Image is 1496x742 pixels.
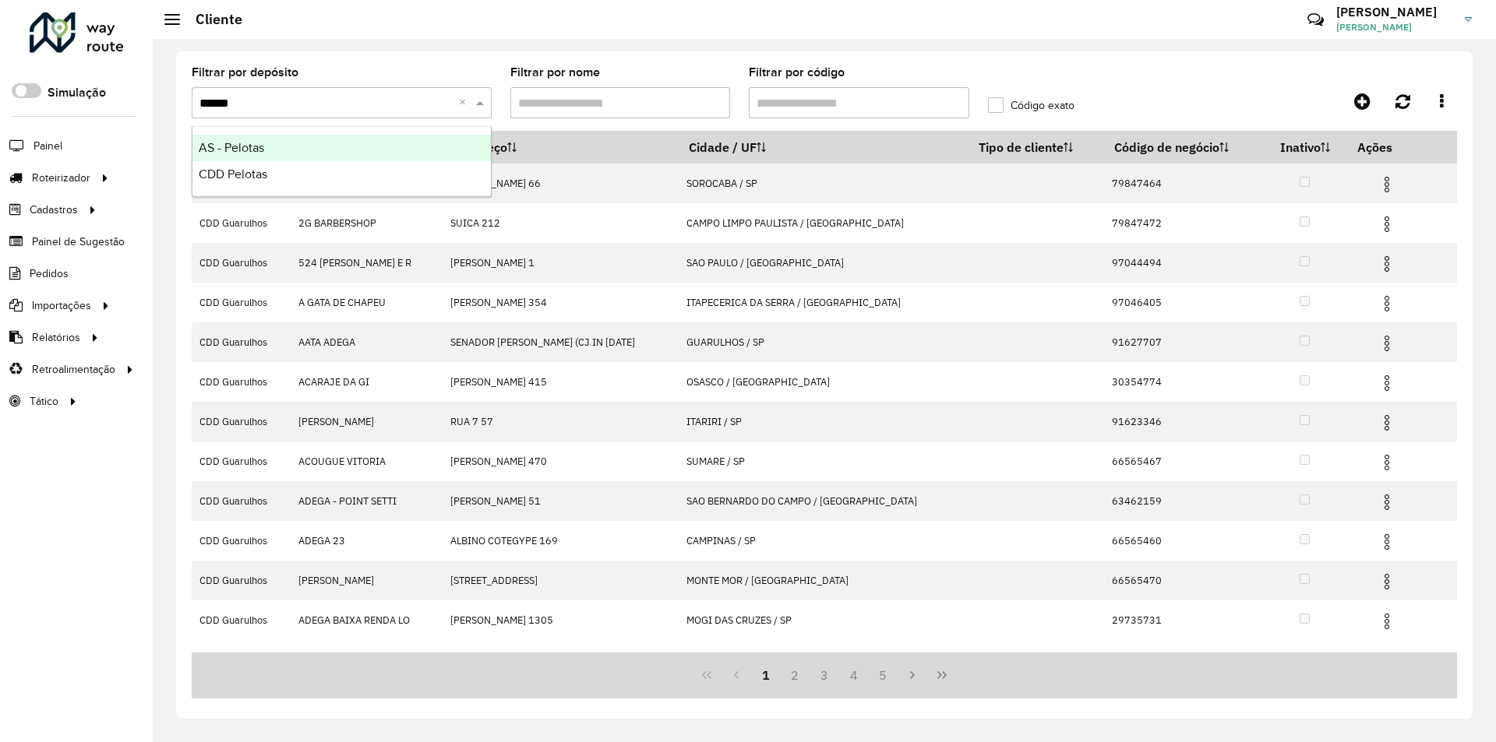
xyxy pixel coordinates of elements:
[1103,402,1263,441] td: 91623346
[290,203,442,243] td: 2G BARBERSHOP
[678,481,968,521] td: SAO BERNARDO DO CAMPO / [GEOGRAPHIC_DATA]
[1336,5,1453,19] h3: [PERSON_NAME]
[678,561,968,600] td: MONTE MOR / [GEOGRAPHIC_DATA]
[1103,243,1263,283] td: 97044494
[678,600,968,640] td: MOGI DAS CRUZES / SP
[192,481,290,521] td: CDD Guarulhos
[459,93,472,112] span: Clear all
[290,521,442,561] td: ADEGA 23
[290,481,442,521] td: ADEGA - POINT SETTI
[290,362,442,402] td: ACARAJE DA GI
[290,561,442,600] td: [PERSON_NAME]
[32,234,125,250] span: Painel de Sugestão
[442,481,678,521] td: [PERSON_NAME] 51
[32,329,80,346] span: Relatórios
[442,521,678,561] td: ALBINO COTEGYPE 169
[678,362,968,402] td: OSASCO / [GEOGRAPHIC_DATA]
[678,243,968,283] td: SAO PAULO / [GEOGRAPHIC_DATA]
[192,243,290,283] td: CDD Guarulhos
[1299,3,1332,37] a: Contato Rápido
[1103,164,1263,203] td: 79847464
[442,243,678,283] td: [PERSON_NAME] 1
[780,660,810,690] button: 2
[1103,481,1263,521] td: 63462159
[898,660,927,690] button: Next Page
[1103,322,1263,362] td: 91627707
[442,283,678,322] td: [PERSON_NAME] 354
[442,600,678,640] td: [PERSON_NAME] 1305
[1103,521,1263,561] td: 66565460
[1103,283,1263,322] td: 97046405
[442,561,678,600] td: [STREET_ADDRESS]
[32,297,91,314] span: Importações
[1263,131,1346,164] th: Inativo
[1103,203,1263,243] td: 79847472
[442,131,678,164] th: Endereço
[1103,600,1263,640] td: 29735731
[678,283,968,322] td: ITAPECERICA DA SERRA / [GEOGRAPHIC_DATA]
[32,361,115,378] span: Retroalimentação
[678,322,968,362] td: GUARULHOS / SP
[192,402,290,441] td: CDD Guarulhos
[442,203,678,243] td: SUICA 212
[678,131,968,164] th: Cidade / UF
[678,164,968,203] td: SOROCABA / SP
[30,266,69,282] span: Pedidos
[34,138,62,154] span: Painel
[192,600,290,640] td: CDD Guarulhos
[180,11,242,28] h2: Cliente
[192,203,290,243] td: CDD Guarulhos
[290,283,442,322] td: A GATA DE CHAPEU
[1103,441,1263,481] td: 66565467
[751,660,781,690] button: 1
[1103,131,1263,164] th: Código de negócio
[290,441,442,481] td: ACOUGUE VITORIA
[290,322,442,362] td: AATA ADEGA
[48,83,106,102] label: Simulação
[192,283,290,322] td: CDD Guarulhos
[442,164,678,203] td: [PERSON_NAME] 66
[968,131,1103,164] th: Tipo de cliente
[1103,362,1263,402] td: 30354774
[199,167,267,181] span: CDD Pelotas
[192,126,492,197] ng-dropdown-panel: Options list
[678,521,968,561] td: CAMPINAS / SP
[199,141,264,154] span: AS - Pelotas
[988,97,1074,114] label: Código exato
[1103,561,1263,600] td: 66565470
[1336,20,1453,34] span: [PERSON_NAME]
[192,322,290,362] td: CDD Guarulhos
[1346,131,1440,164] th: Ações
[192,362,290,402] td: CDD Guarulhos
[678,402,968,441] td: ITARIRI / SP
[290,243,442,283] td: 524 [PERSON_NAME] E R
[32,170,90,186] span: Roteirizador
[290,600,442,640] td: ADEGA BAIXA RENDA LO
[442,402,678,441] td: RUA 7 57
[30,202,78,218] span: Cadastros
[510,63,600,82] label: Filtrar por nome
[290,402,442,441] td: [PERSON_NAME]
[30,393,58,410] span: Tático
[869,660,898,690] button: 5
[192,521,290,561] td: CDD Guarulhos
[192,561,290,600] td: CDD Guarulhos
[678,203,968,243] td: CAMPO LIMPO PAULISTA / [GEOGRAPHIC_DATA]
[442,441,678,481] td: [PERSON_NAME] 470
[927,660,957,690] button: Last Page
[192,63,298,82] label: Filtrar por depósito
[442,322,678,362] td: SENADOR [PERSON_NAME] (CJ IN [DATE]
[442,362,678,402] td: [PERSON_NAME] 415
[192,441,290,481] td: CDD Guarulhos
[839,660,869,690] button: 4
[678,441,968,481] td: SUMARE / SP
[810,660,839,690] button: 3
[749,63,845,82] label: Filtrar por código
